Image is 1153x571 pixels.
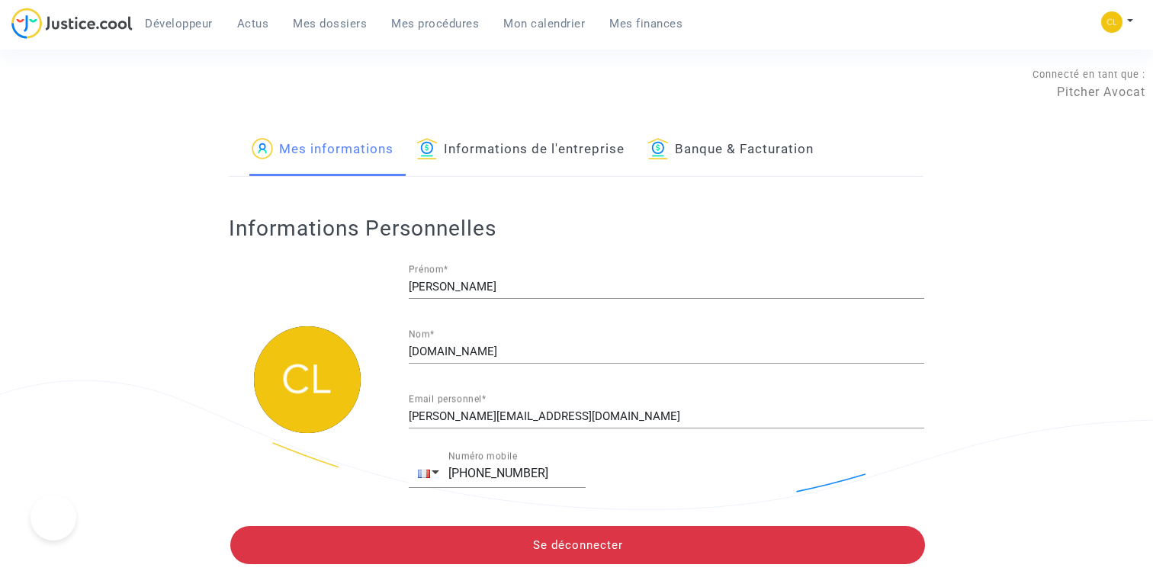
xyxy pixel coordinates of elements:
[293,17,367,30] span: Mes dossiers
[647,138,669,159] img: icon-banque.svg
[145,17,213,30] span: Développeur
[229,215,923,242] h2: Informations Personnelles
[1033,69,1145,80] span: Connecté en tant que :
[416,124,625,176] a: Informations de l'entreprise
[491,12,597,35] a: Mon calendrier
[597,12,695,35] a: Mes finances
[225,12,281,35] a: Actus
[1101,11,1122,33] img: f0b917ab549025eb3af43f3c4438ad5d
[237,17,269,30] span: Actus
[379,12,491,35] a: Mes procédures
[11,8,133,39] img: jc-logo.svg
[254,326,361,433] img: f0b917ab549025eb3af43f3c4438ad5d
[391,17,479,30] span: Mes procédures
[252,124,393,176] a: Mes informations
[609,17,682,30] span: Mes finances
[133,12,225,35] a: Développeur
[416,138,438,159] img: icon-banque.svg
[230,526,925,564] button: Se déconnecter
[503,17,585,30] span: Mon calendrier
[31,495,76,541] iframe: Help Scout Beacon - Open
[647,124,814,176] a: Banque & Facturation
[281,12,379,35] a: Mes dossiers
[252,138,273,159] img: icon-passager.svg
